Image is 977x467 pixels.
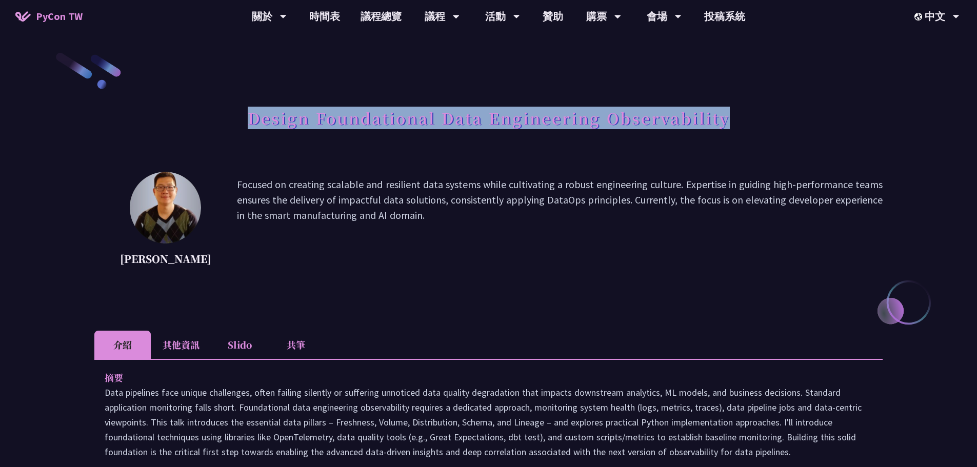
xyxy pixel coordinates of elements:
[237,177,883,269] p: Focused on creating scalable and resilient data systems while cultivating a robust engineering cu...
[151,331,211,359] li: 其他資訊
[914,13,925,21] img: Locale Icon
[130,172,201,243] img: Shuhsi Lin
[5,4,93,29] a: PyCon TW
[105,385,872,459] p: Data pipelines face unique challenges, often failing silently or suffering unnoticed data quality...
[94,331,151,359] li: 介紹
[15,11,31,22] img: Home icon of PyCon TW 2025
[105,370,852,385] p: 摘要
[268,331,324,359] li: 共筆
[120,251,211,267] p: [PERSON_NAME]
[248,103,730,133] h1: Design Foundational Data Engineering Observability
[211,331,268,359] li: Slido
[36,9,83,24] span: PyCon TW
